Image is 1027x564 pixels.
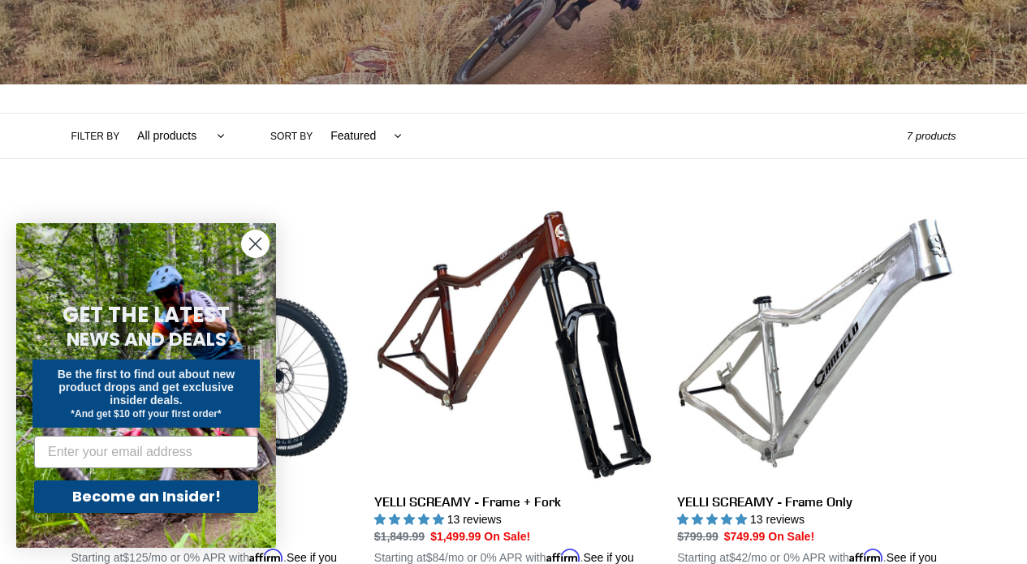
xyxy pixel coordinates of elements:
[34,480,258,513] button: Become an Insider!
[67,326,227,352] span: NEWS AND DEALS
[71,129,120,144] label: Filter by
[63,300,230,329] span: GET THE LATEST
[907,130,956,142] span: 7 products
[71,408,221,420] span: *And get $10 off your first order*
[241,230,270,258] button: Close dialog
[34,436,258,468] input: Enter your email address
[58,368,235,407] span: Be the first to find out about new product drops and get exclusive insider deals.
[270,129,313,144] label: Sort by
